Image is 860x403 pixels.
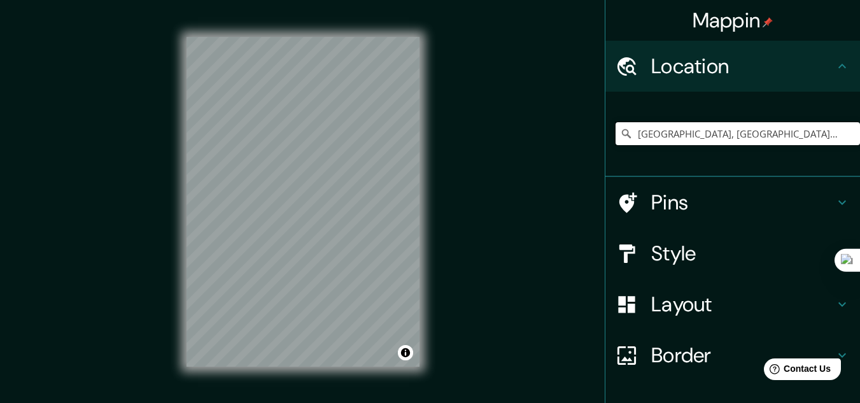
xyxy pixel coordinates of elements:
div: Layout [605,279,860,330]
iframe: Help widget launcher [747,353,846,389]
h4: Border [651,343,835,368]
h4: Layout [651,292,835,317]
h4: Pins [651,190,835,215]
div: Location [605,41,860,92]
canvas: Map [187,37,419,367]
h4: Style [651,241,835,266]
img: pin-icon.png [763,17,773,27]
div: Border [605,330,860,381]
h4: Mappin [693,8,773,33]
button: Toggle attribution [398,345,413,360]
input: Pick your city or area [616,122,860,145]
div: Style [605,228,860,279]
div: Pins [605,177,860,228]
h4: Location [651,53,835,79]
